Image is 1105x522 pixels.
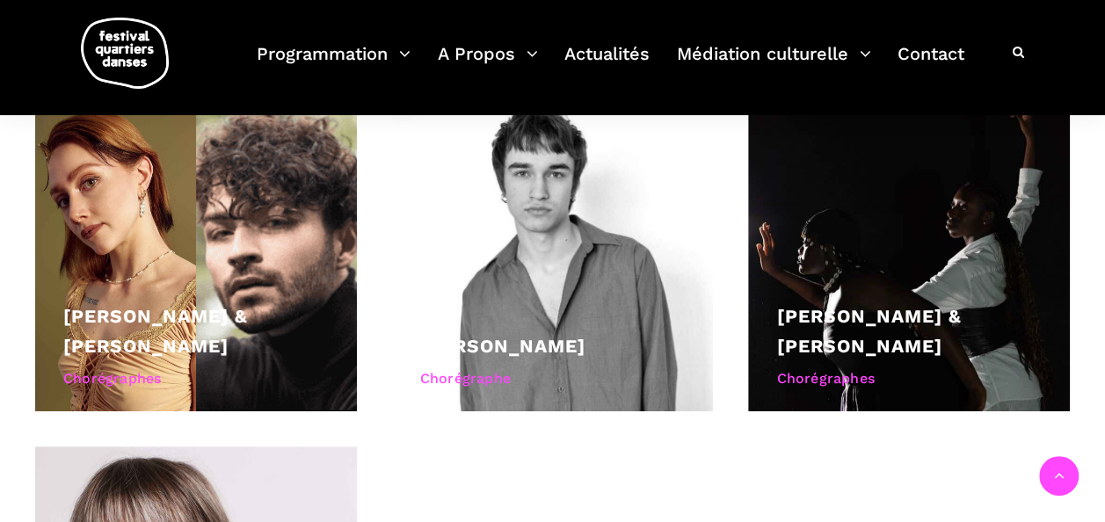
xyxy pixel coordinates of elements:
[257,39,411,91] a: Programmation
[63,305,248,357] a: [PERSON_NAME] & [PERSON_NAME]
[776,305,961,357] a: [PERSON_NAME] & [PERSON_NAME]
[420,335,585,357] a: [PERSON_NAME]
[81,18,169,89] img: logo-fqd-med
[420,367,686,390] div: Chorégraphe
[438,39,538,91] a: A Propos
[898,39,964,91] a: Contact
[677,39,871,91] a: Médiation culturelle
[564,39,650,91] a: Actualités
[776,367,1042,390] div: Chorégraphes
[63,367,329,390] div: Chorégraphes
